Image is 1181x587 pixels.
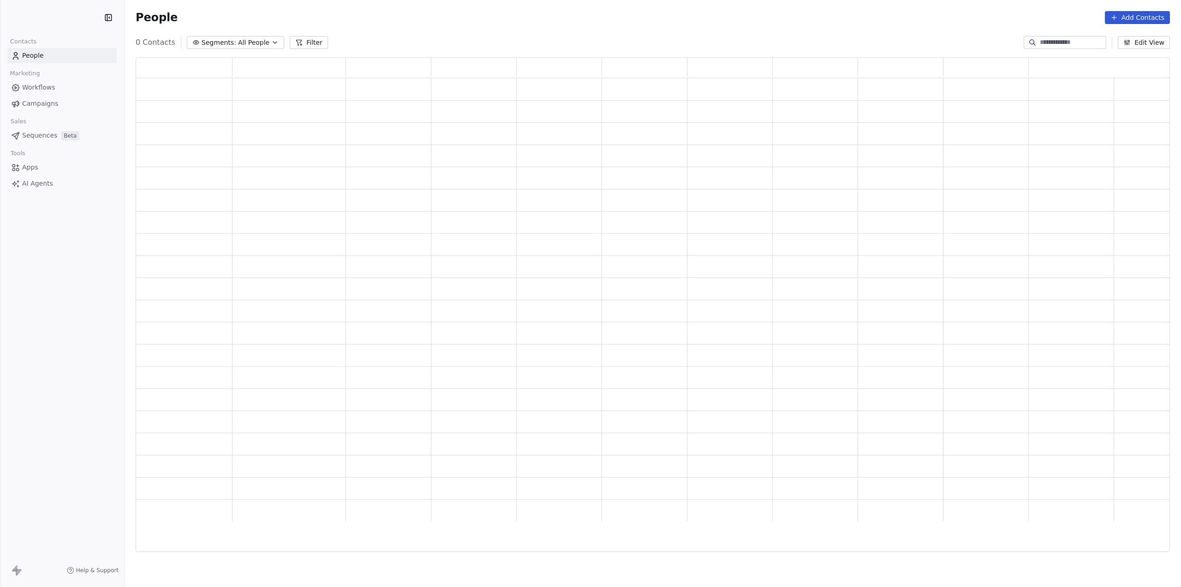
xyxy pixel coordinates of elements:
a: Workflows [7,80,117,95]
a: SequencesBeta [7,128,117,143]
div: grid [136,78,1170,552]
button: Add Contacts [1105,11,1170,24]
span: Workflows [22,83,55,92]
a: Campaigns [7,96,117,111]
button: Filter [290,36,328,49]
span: All People [238,38,269,48]
span: AI Agents [22,179,53,188]
span: People [22,51,44,61]
a: AI Agents [7,176,117,191]
a: People [7,48,117,63]
span: Marketing [6,67,44,80]
span: Tools [6,146,29,160]
a: Apps [7,160,117,175]
span: Sales [6,115,30,128]
span: 0 Contacts [136,37,175,48]
span: Beta [61,131,79,140]
span: Campaigns [22,99,58,109]
button: Edit View [1118,36,1170,49]
span: People [136,11,178,24]
span: Segments: [202,38,236,48]
span: Help & Support [76,567,119,574]
span: Sequences [22,131,57,140]
a: Help & Support [67,567,119,574]
span: Apps [22,163,38,172]
span: Contacts [6,35,41,48]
